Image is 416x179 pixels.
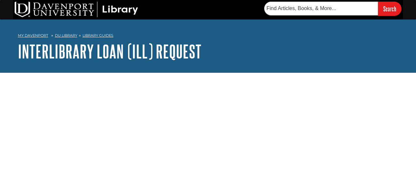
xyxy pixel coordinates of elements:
a: My Davenport [18,33,48,38]
form: Searches DU Library's articles, books, and more [264,2,401,16]
a: Interlibrary Loan (ILL) Request [18,41,201,61]
nav: breadcrumb [18,31,398,42]
input: Find Articles, Books, & More... [264,2,378,15]
img: DU Library [15,2,138,17]
input: Search [378,2,401,16]
a: Library Guides [83,33,113,38]
a: DU Library [55,33,77,38]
